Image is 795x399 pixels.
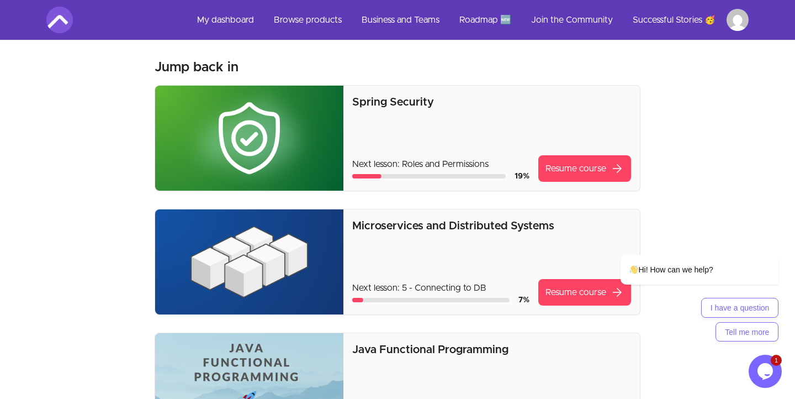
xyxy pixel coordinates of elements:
img: Profile image for Rafael Aguiar [727,9,749,31]
a: Resume coursearrow_forward [538,155,631,182]
p: Spring Security [352,95,631,110]
a: Roadmap 🆕 [451,7,520,33]
a: Browse products [265,7,351,33]
p: Microservices and Distributed Systems [352,218,631,234]
a: Successful Stories 🥳 [624,7,724,33]
iframe: chat widget [749,355,784,388]
a: Resume coursearrow_forward [538,279,631,306]
img: Product image for Spring Security [155,86,343,191]
div: Course progress [352,298,510,302]
iframe: chat widget [585,155,784,349]
a: Join the Community [522,7,622,33]
span: 19 % [515,172,529,180]
a: Business and Teams [353,7,448,33]
img: Product image for Microservices and Distributed Systems [155,209,343,314]
div: Course progress [352,174,506,179]
img: Amigoscode logo [46,7,73,33]
p: Java Functional Programming [352,342,631,358]
h3: Jump back in [155,59,239,76]
p: Next lesson: 5 - Connecting to DB [352,281,529,295]
a: My dashboard [188,7,263,33]
p: Next lesson: Roles and Permissions [352,158,529,171]
span: 7 % [518,296,529,304]
nav: Main [188,7,749,33]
